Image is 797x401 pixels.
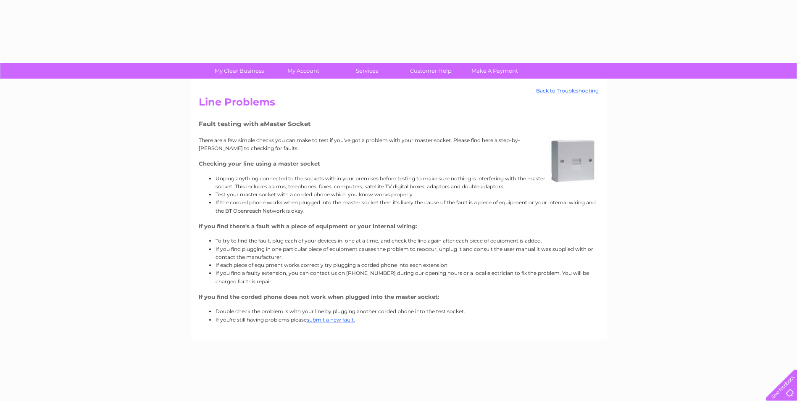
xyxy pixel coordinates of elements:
a: Services [332,63,402,79]
a: My Account [268,63,338,79]
li: If each piece of equipment works correctly try plugging a corded phone into each extension. [216,261,599,269]
span: Master Socket [264,120,311,128]
li: If you're still having problems please [216,316,599,324]
a: Back to Troubleshooting [536,88,599,94]
li: Double check the problem is with your line by plugging another corded phone into the test socket. [216,307,599,315]
h4: Checking your line using a master socket [199,161,599,167]
h4: Fault testing with a [199,120,599,127]
p: There are a few simple checks you can make to test if you've got a problem with your master socke... [199,136,599,152]
a: My Clear Business [205,63,274,79]
li: To try to find the fault, plug each of your devices in, one at a time, and check the line again a... [216,237,599,245]
li: If the corded phone works when plugged into the master socket then it's likely the cause of the f... [216,198,599,214]
a: Make A Payment [460,63,529,79]
li: If you find a faulty extension, you can contact us on [PHONE_NUMBER] during our opening hours or ... [216,269,599,285]
h4: If you find there's a fault with a piece of equipment or your internal wiring: [199,223,599,230]
a: submit a new fault. [307,317,355,323]
li: Test your master socket with a corded phone which you know works properly. [216,190,599,198]
a: Customer Help [396,63,466,79]
li: Unplug anything connected to the sockets within your premises before testing to make sure nothing... [216,174,599,190]
h2: Line Problems [199,96,599,112]
h4: If you find the corded phone does not work when plugged into the master socket: [199,294,599,300]
li: If you find plugging in one particular piece of equipment causes the problem to reoccur, unplug i... [216,245,599,261]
